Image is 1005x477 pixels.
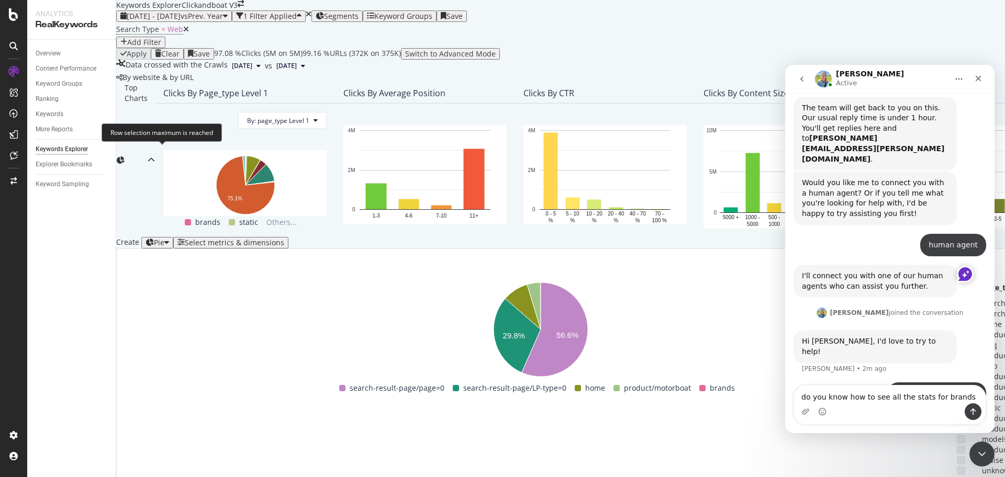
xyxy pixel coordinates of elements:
[630,211,646,217] text: 40 - 70
[167,24,183,34] span: Web
[116,24,159,34] span: Search Type
[122,72,194,82] span: By website & by URL
[239,216,258,229] span: static
[262,216,301,229] span: Others...
[36,144,108,155] a: Keywords Explorer
[265,61,272,71] span: vs
[116,48,151,60] button: Apply
[446,12,463,20] div: Save
[707,128,717,133] text: 10M
[232,61,252,71] span: 2025 Sep. 17th
[348,128,355,133] text: 4M
[36,159,108,170] a: Explorer Bookmarks
[592,218,597,223] text: %
[401,48,500,60] button: Switch to Advanced Mode
[470,213,478,219] text: 11+
[768,214,780,220] text: 500 -
[36,78,108,89] a: Keyword Groups
[161,24,165,34] span: =
[586,211,603,217] text: 10 - 20
[195,216,220,229] span: brands
[703,88,789,98] div: Clicks By Content Size
[994,216,1002,222] text: 2-5
[437,10,467,22] button: Save
[36,109,63,120] div: Keywords
[185,238,284,247] div: Select metrics & dimensions
[36,179,108,190] a: Keyword Sampling
[36,19,107,31] div: RealKeywords
[36,63,96,74] div: Content Performance
[36,8,107,19] div: Analytics
[566,211,579,217] text: 5 - 10
[181,11,223,21] span: vs Prev. Year
[36,109,108,120] a: Keywords
[36,48,61,59] div: Overview
[214,48,303,60] div: 97.08 % Clicks ( 5M on 5M )
[785,65,995,433] iframe: Intercom live chat
[127,11,181,21] span: [DATE] - [DATE]
[969,441,995,467] iframe: Intercom live chat
[343,125,507,224] svg: A chart.
[276,61,297,71] span: 2024 Aug. 1st
[624,382,691,394] span: product/motorboat
[585,382,605,394] span: home
[709,169,717,175] text: 5M
[463,382,566,394] span: search-result-page/LP-type=0
[173,237,288,248] button: Select metrics & dimensions
[238,112,327,129] button: By: page_type Level 1
[36,63,108,74] a: Content Performance
[713,210,717,215] text: 0
[363,10,437,22] button: Keyword Groups
[228,60,265,72] button: [DATE]
[194,50,210,58] div: Save
[36,124,73,135] div: More Reports
[655,211,664,217] text: 70 -
[703,125,867,229] svg: A chart.
[36,159,92,170] div: Explorer Bookmarks
[127,38,161,47] div: Add Filter
[126,60,228,72] div: Data crossed with the Crawls
[161,50,180,58] div: Clear
[36,124,98,135] a: More Reports
[127,50,147,58] div: Apply
[528,128,535,133] text: 4M
[570,218,575,223] text: %
[372,213,380,219] text: 1-3
[141,237,173,248] button: Pie
[311,10,363,22] button: Segments
[36,48,108,59] a: Overview
[243,12,297,20] div: 1 Filter Applied
[36,94,59,105] div: Ranking
[405,50,496,58] div: Switch to Advanced Mode
[436,213,446,219] text: 7-10
[613,218,618,223] text: %
[116,237,173,248] div: Create
[502,331,525,340] text: 29.8%
[532,207,535,212] text: 0
[125,83,148,237] div: Top Charts
[405,213,413,219] text: 4-6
